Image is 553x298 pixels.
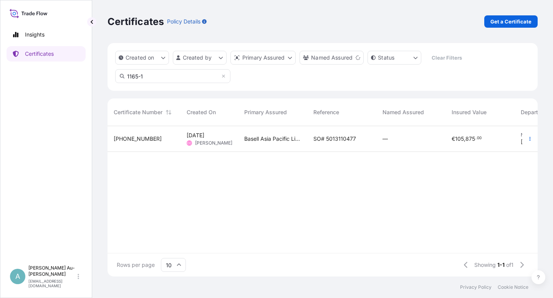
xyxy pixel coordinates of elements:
span: Rows per page [117,261,155,269]
a: Get a Certificate [484,15,538,28]
span: Named Assured [382,108,424,116]
span: SO# 5013110477 [313,135,356,143]
span: . [475,137,477,140]
span: Primary Assured [244,108,287,116]
span: 1-1 [497,261,505,269]
span: , [464,136,465,142]
p: Get a Certificate [490,18,531,25]
p: [EMAIL_ADDRESS][DOMAIN_NAME] [28,279,76,288]
span: [PHONE_NUMBER] [114,135,162,143]
span: 00 [477,137,482,140]
span: Departure [521,108,546,116]
button: Sort [164,108,173,117]
a: Privacy Policy [460,284,492,290]
span: [DATE] [521,138,538,146]
p: Created by [183,54,212,62]
p: Clear Filters [432,54,462,62]
span: Showing [474,261,496,269]
p: Status [378,54,394,62]
span: 105 [455,136,464,142]
span: [DATE] [187,132,204,139]
span: CC [187,139,192,147]
span: € [452,136,455,142]
span: A [15,273,20,280]
span: Certificate Number [114,108,162,116]
p: [PERSON_NAME] Au-[PERSON_NAME] [28,265,76,277]
input: Search Certificate or Reference... [115,69,230,83]
p: Certificates [108,15,164,28]
button: certificateStatus Filter options [368,51,421,65]
p: Certificates [25,50,54,58]
button: createdOn Filter options [115,51,169,65]
a: Certificates [7,46,86,62]
p: Policy Details [167,18,200,25]
a: Insights [7,27,86,42]
span: Created On [187,108,216,116]
p: Named Assured [311,54,353,62]
button: Clear Filters [425,52,468,64]
span: Insured Value [452,108,487,116]
button: cargoOwner Filter options [300,51,364,65]
span: Basell Asia Pacific Limited [244,135,301,143]
span: Reference [313,108,339,116]
span: of 1 [506,261,513,269]
p: Insights [25,31,45,38]
a: Cookie Notice [498,284,528,290]
button: createdBy Filter options [173,51,227,65]
button: distributor Filter options [230,51,296,65]
p: Primary Assured [242,54,285,62]
span: — [382,135,388,143]
p: Created on [126,54,154,62]
span: [PERSON_NAME] [195,140,232,146]
span: 875 [465,136,475,142]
